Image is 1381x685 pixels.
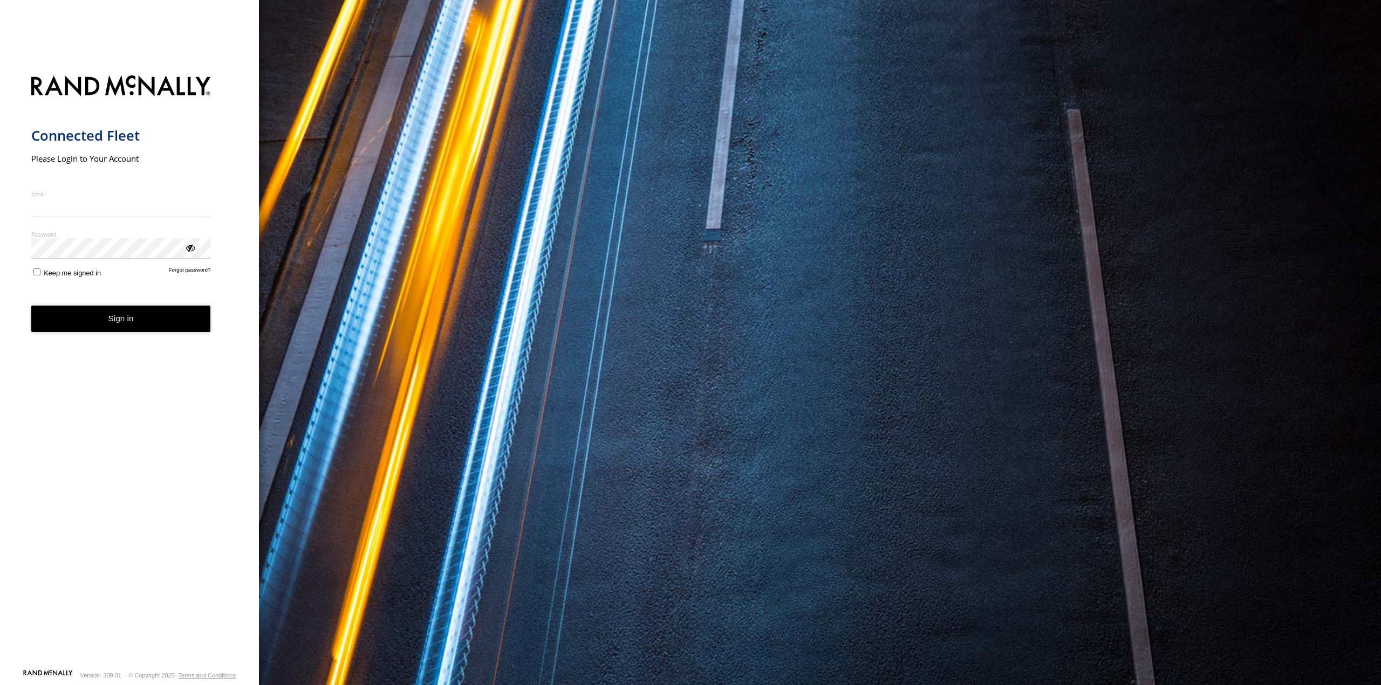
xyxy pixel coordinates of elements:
label: Password [31,230,211,238]
label: Email [31,190,211,198]
div: Version: 309.01 [80,672,121,679]
img: Rand McNally [31,73,211,101]
a: Visit our Website [23,670,73,681]
div: ViewPassword [184,242,195,253]
a: Terms and Conditions [179,672,236,679]
a: Forgot password? [169,267,211,277]
div: © Copyright 2025 - [128,672,236,679]
h1: Connected Fleet [31,127,211,144]
form: main [31,69,228,669]
button: Sign in [31,306,211,332]
span: Keep me signed in [44,269,101,277]
input: Keep me signed in [33,268,40,275]
h2: Please Login to Your Account [31,153,211,164]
